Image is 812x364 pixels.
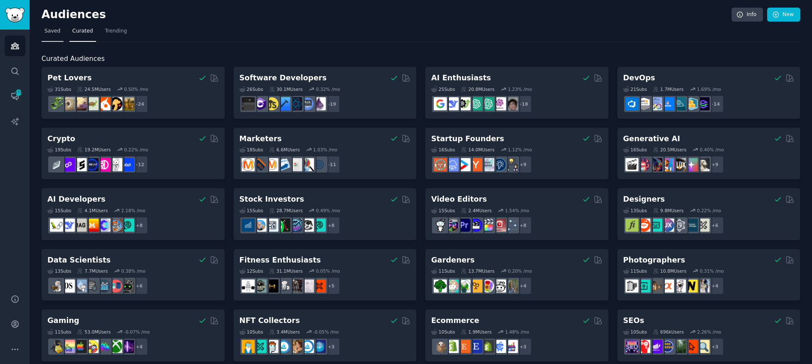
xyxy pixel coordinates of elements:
[431,73,491,83] h2: AI Enthusiasts
[301,340,314,353] img: OpenseaMarket
[673,158,686,171] img: FluxAI
[239,86,263,92] div: 26 Sub s
[514,216,532,234] div: + 8
[623,86,647,92] div: 21 Sub s
[301,279,314,293] img: physicaltherapy
[97,97,110,110] img: cockatiel
[85,279,99,293] img: dataengineering
[697,86,721,92] div: 1.69 % /mo
[77,147,110,153] div: 19.2M Users
[649,279,662,293] img: AnalogCommunity
[457,158,471,171] img: startup
[493,97,506,110] img: OpenAIDev
[649,219,662,232] img: UI_Design
[253,340,267,353] img: NFTMarketplace
[289,158,302,171] img: googleads
[697,329,721,335] div: 2.26 % /mo
[121,279,134,293] img: data
[242,97,255,110] img: software
[469,219,482,232] img: VideoEditors
[431,315,479,326] h2: Ecommerce
[77,268,108,274] div: 7.7M Users
[505,219,518,232] img: postproduction
[732,8,763,22] a: Info
[47,194,105,205] h2: AI Developers
[696,158,710,171] img: DreamBooth
[253,97,267,110] img: csharp
[74,340,87,353] img: macgaming
[457,219,471,232] img: premiere
[47,329,71,335] div: 11 Sub s
[322,95,340,113] div: + 19
[62,279,75,293] img: datascience
[50,158,63,171] img: ethfinance
[313,147,337,153] div: 1.03 % /mo
[322,216,340,234] div: + 8
[5,86,25,107] a: 273
[508,268,532,274] div: 0.20 % /mo
[124,147,148,153] div: 0.22 % /mo
[289,340,302,353] img: CryptoArt
[47,86,71,92] div: 31 Sub s
[505,158,518,171] img: growmybusiness
[313,97,326,110] img: elixir
[431,208,455,213] div: 15 Sub s
[124,329,150,335] div: -0.07 % /mo
[301,158,314,171] img: MarketingResearch
[5,8,25,22] img: GummySearch logo
[706,277,724,295] div: + 4
[109,158,122,171] img: CryptoNews
[242,279,255,293] img: GYM
[74,279,87,293] img: statistics
[322,338,340,356] div: + 3
[431,329,455,335] div: 10 Sub s
[301,219,314,232] img: swingtrading
[649,340,662,353] img: seogrowth
[461,147,494,153] div: 14.0M Users
[661,279,674,293] img: SonyAlpha
[446,340,459,353] img: shopify
[277,279,290,293] img: weightroom
[696,279,710,293] img: WeddingPhotography
[253,158,267,171] img: bigseo
[41,8,732,22] h2: Audiences
[461,86,494,92] div: 20.8M Users
[505,340,518,353] img: ecommerce_growth
[102,25,130,42] a: Trending
[431,268,455,274] div: 11 Sub s
[625,97,639,110] img: azuredevops
[269,86,303,92] div: 30.1M Users
[673,340,686,353] img: Local_SEO
[121,268,146,274] div: 0.38 % /mo
[481,219,494,232] img: finalcutpro
[97,158,110,171] img: defiblockchain
[269,208,303,213] div: 28.7M Users
[277,97,290,110] img: iOSProgramming
[313,158,326,171] img: OnlineMarketing
[481,340,494,353] img: reviewmyshopify
[322,277,340,295] div: + 5
[69,25,96,42] a: Curated
[265,97,278,110] img: learnjavascript
[767,8,800,22] a: New
[623,194,665,205] h2: Designers
[685,219,698,232] img: learndesign
[446,158,459,171] img: SaaS
[469,97,482,110] img: chatgpt_promptDesign
[316,208,340,213] div: 0.49 % /mo
[97,279,110,293] img: analytics
[130,156,148,173] div: + 12
[696,97,710,110] img: PlatformEngineers
[481,97,494,110] img: chatgpt_prompts_
[277,158,290,171] img: Emailmarketing
[50,97,63,110] img: herpetology
[431,134,504,144] h2: Startup Founders
[130,216,148,234] div: + 8
[434,219,447,232] img: gopro
[697,208,721,213] div: 0.22 % /mo
[623,255,685,265] h2: Photographers
[434,158,447,171] img: EntrepreneurRideAlong
[623,134,680,144] h2: Generative AI
[62,158,75,171] img: 0xPolygon
[508,147,532,153] div: 1.12 % /mo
